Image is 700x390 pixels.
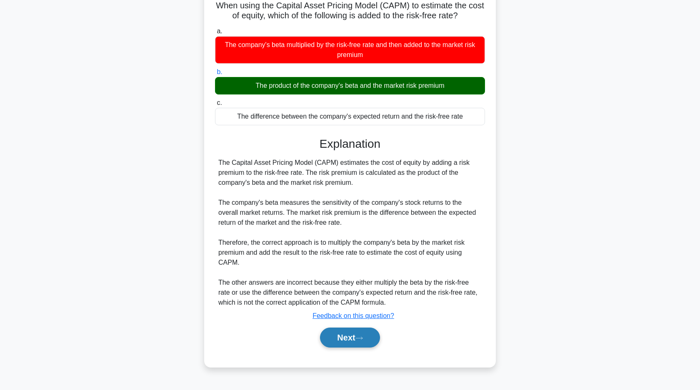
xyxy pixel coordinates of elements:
div: The difference between the company's expected return and the risk-free rate [215,108,485,125]
h3: Explanation [220,137,480,151]
span: c. [217,99,222,106]
div: The Capital Asset Pricing Model (CAPM) estimates the cost of equity by adding a risk premium to t... [218,158,482,308]
button: Next [320,328,380,348]
div: The company's beta multiplied by the risk-free rate and then added to the market risk premium [215,36,485,64]
div: The product of the company's beta and the market risk premium [215,77,485,94]
h5: When using the Capital Asset Pricing Model (CAPM) to estimate the cost of equity, which of the fo... [214,0,486,21]
span: b. [217,68,222,75]
a: Feedback on this question? [312,312,394,319]
span: a. [217,27,222,35]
